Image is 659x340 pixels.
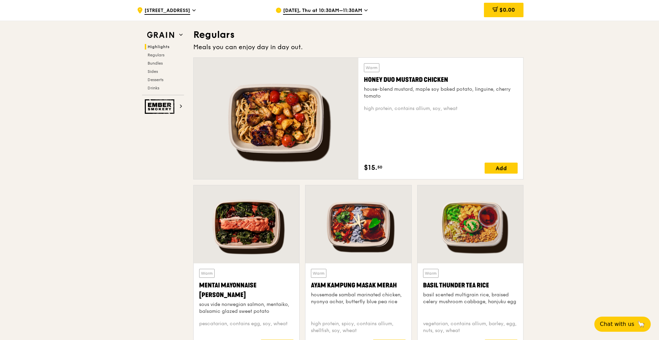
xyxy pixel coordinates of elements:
[148,77,163,82] span: Desserts
[283,7,362,15] span: [DATE], Thu at 10:30AM–11:30AM
[364,105,518,112] div: high protein, contains allium, soy, wheat
[199,269,215,278] div: Warm
[600,320,634,328] span: Chat with us
[199,301,294,315] div: sous vide norwegian salmon, mentaiko, balsamic glazed sweet potato
[144,7,190,15] span: [STREET_ADDRESS]
[364,86,518,100] div: house-blend mustard, maple soy baked potato, linguine, cherry tomato
[311,269,326,278] div: Warm
[423,281,518,290] div: Basil Thunder Tea Rice
[311,292,406,305] div: housemade sambal marinated chicken, nyonya achar, butterfly blue pea rice
[148,69,158,74] span: Sides
[148,44,170,49] span: Highlights
[311,281,406,290] div: Ayam Kampung Masak Merah
[145,99,176,114] img: Ember Smokery web logo
[364,63,379,72] div: Warm
[423,269,439,278] div: Warm
[193,42,523,52] div: Meals you can enjoy day in day out.
[148,61,163,66] span: Bundles
[485,163,518,174] div: Add
[423,320,518,334] div: vegetarian, contains allium, barley, egg, nuts, soy, wheat
[311,320,406,334] div: high protein, spicy, contains allium, shellfish, soy, wheat
[637,320,645,328] span: 🦙
[148,86,159,90] span: Drinks
[145,29,176,41] img: Grain web logo
[193,29,523,41] h3: Regulars
[364,163,377,173] span: $15.
[364,75,518,85] div: Honey Duo Mustard Chicken
[199,281,294,300] div: Mentai Mayonnaise [PERSON_NAME]
[148,53,164,57] span: Regulars
[377,164,382,170] span: 50
[499,7,515,13] span: $0.00
[594,317,651,332] button: Chat with us🦙
[423,292,518,305] div: basil scented multigrain rice, braised celery mushroom cabbage, hanjuku egg
[199,320,294,334] div: pescatarian, contains egg, soy, wheat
